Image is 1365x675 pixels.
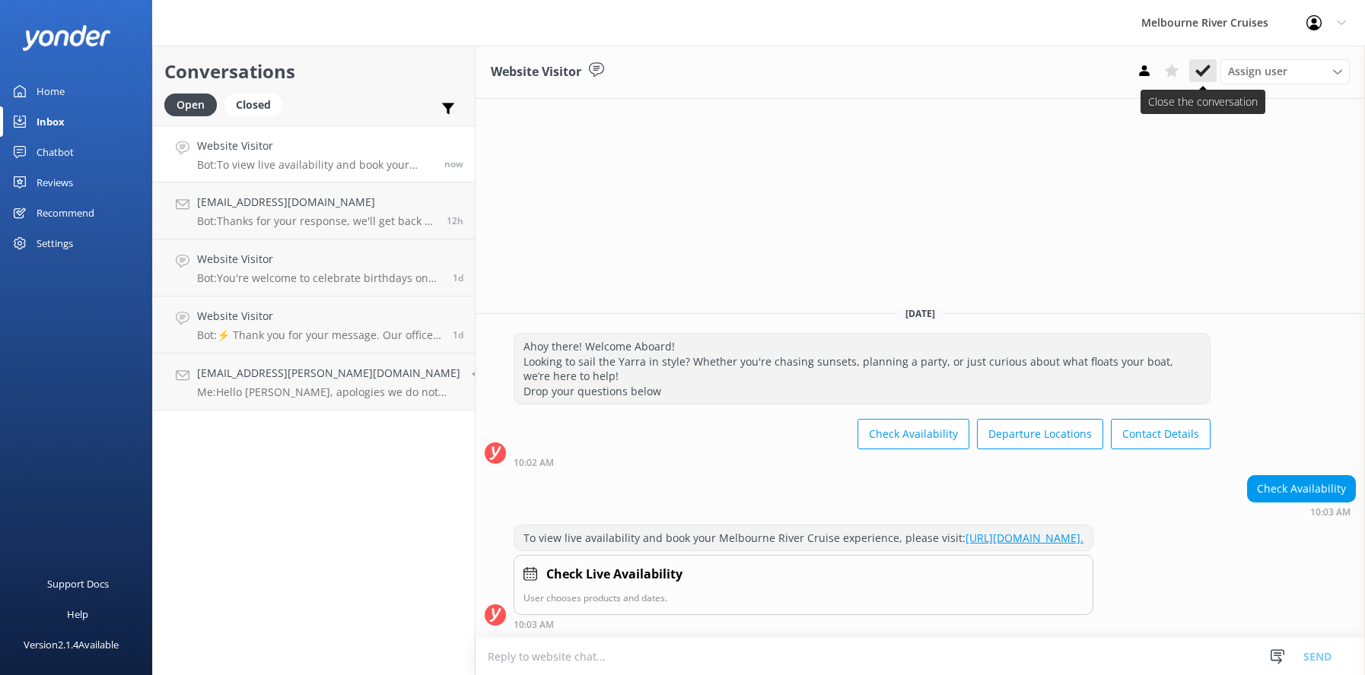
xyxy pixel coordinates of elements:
button: Contact Details [1111,419,1211,449]
div: Home [37,76,65,106]
span: 05:09pm 20-Aug-2025 (UTC +10:00) Australia/Sydney [453,271,463,284]
a: Website VisitorBot:You're welcome to celebrate birthdays on our dining cruises. Prices for the Sp... [153,239,475,296]
div: Version 2.1.4 Available [24,629,119,660]
div: Help [67,599,88,629]
div: 10:02am 22-Aug-2025 (UTC +10:00) Australia/Sydney [514,457,1211,467]
div: 10:03am 22-Aug-2025 (UTC +10:00) Australia/Sydney [514,619,1093,629]
span: 10:03am 22-Aug-2025 (UTC +10:00) Australia/Sydney [444,157,463,170]
a: Open [164,96,224,112]
div: Reviews [37,167,73,198]
p: Bot: Thanks for your response, we'll get back to you as soon as we can during opening hours. [197,214,435,228]
span: 09:41pm 21-Aug-2025 (UTC +10:00) Australia/Sydney [447,214,463,227]
button: Departure Locations [977,419,1103,449]
div: Chatbot [37,137,74,167]
a: [URL][DOMAIN_NAME]. [966,531,1083,545]
a: [EMAIL_ADDRESS][PERSON_NAME][DOMAIN_NAME]Me:Hello [PERSON_NAME], apologies we do not have the din... [153,353,475,410]
div: Open [164,93,217,116]
p: User chooses products and dates. [523,591,1083,605]
div: 10:03am 22-Aug-2025 (UTC +10:00) Australia/Sydney [1247,506,1356,517]
a: Website VisitorBot:⚡ Thank you for your message. Our office hours are Mon - Fri 9.30am - 5pm. We'... [153,296,475,353]
strong: 10:03 AM [514,620,554,629]
div: Closed [224,93,282,116]
h4: [EMAIL_ADDRESS][DOMAIN_NAME] [197,194,435,211]
div: Recommend [37,198,94,228]
h4: Website Visitor [197,308,441,325]
div: Check Availability [1248,476,1355,502]
p: Bot: You're welcome to celebrate birthdays on our dining cruises. Prices for the Spirit of Melbou... [197,271,441,285]
h4: Website Visitor [197,251,441,268]
p: Bot: ⚡ Thank you for your message. Our office hours are Mon - Fri 9.30am - 5pm. We'll get back to... [197,328,441,342]
div: Inbox [37,106,65,137]
div: Assign User [1220,59,1350,84]
h3: Website Visitor [491,62,581,82]
h4: Website Visitor [197,138,433,154]
h4: [EMAIL_ADDRESS][PERSON_NAME][DOMAIN_NAME] [197,365,460,382]
strong: 10:02 AM [514,458,554,467]
div: Ahoy there! Welcome Aboard! Looking to sail the Yarra in style? Whether you're chasing sunsets, p... [514,334,1210,404]
p: Me: Hello [PERSON_NAME], apologies we do not have the dinner cruise operating tonight. We still h... [197,385,460,399]
a: Closed [224,96,290,112]
div: Settings [37,228,73,258]
strong: 10:03 AM [1310,508,1351,517]
button: Check Availability [857,419,969,449]
h2: Conversations [164,57,463,86]
p: Bot: To view live availability and book your Melbourne River Cruise experience, please visit: [UR... [197,158,433,172]
div: To view live availability and book your Melbourne River Cruise experience, please visit: [514,525,1093,551]
span: [DATE] [896,307,944,320]
span: Assign user [1228,63,1287,80]
a: [EMAIL_ADDRESS][DOMAIN_NAME]Bot:Thanks for your response, we'll get back to you as soon as we can... [153,182,475,239]
h4: Check Live Availability [546,565,682,585]
div: Support Docs [47,569,109,599]
img: yonder-white-logo.png [23,25,110,50]
a: Website VisitorBot:To view live availability and book your Melbourne River Cruise experience, ple... [153,125,475,182]
span: 02:15pm 20-Aug-2025 (UTC +10:00) Australia/Sydney [453,328,463,341]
